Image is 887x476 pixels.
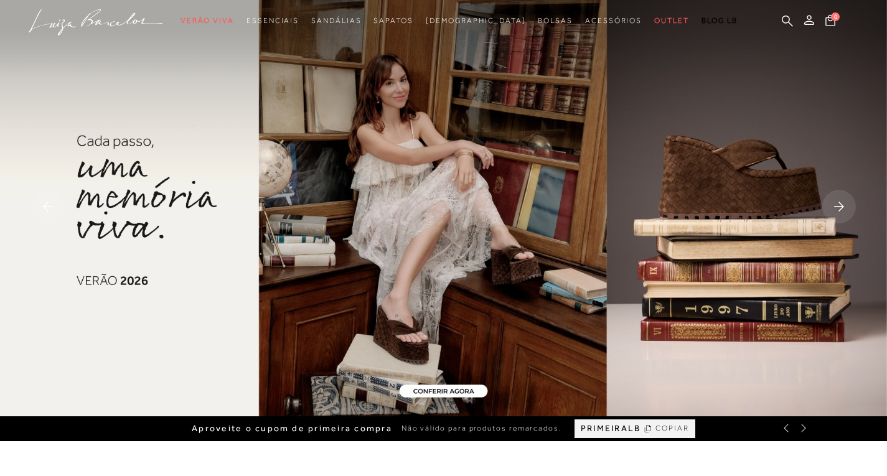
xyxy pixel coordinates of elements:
span: PRIMEIRALB [581,423,641,434]
span: 0 [831,12,840,21]
span: [DEMOGRAPHIC_DATA] [426,16,526,25]
span: Sapatos [373,16,413,25]
a: BLOG LB [702,9,738,32]
span: BLOG LB [702,16,738,25]
span: Bolsas [538,16,573,25]
a: categoryNavScreenReaderText [246,9,299,32]
span: Não válido para produtos remarcados. [401,423,562,434]
a: categoryNavScreenReaderText [585,9,642,32]
button: 0 [822,14,839,30]
a: noSubCategoriesText [426,9,526,32]
span: Aproveite o cupom de primeira compra [192,423,392,434]
a: categoryNavScreenReaderText [181,9,234,32]
span: Outlet [654,16,689,25]
a: categoryNavScreenReaderText [311,9,361,32]
a: categoryNavScreenReaderText [654,9,689,32]
span: Sandálias [311,16,361,25]
span: Essenciais [246,16,299,25]
a: categoryNavScreenReaderText [538,9,573,32]
span: Verão Viva [181,16,234,25]
a: categoryNavScreenReaderText [373,9,413,32]
span: COPIAR [655,422,689,434]
span: Acessórios [585,16,642,25]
